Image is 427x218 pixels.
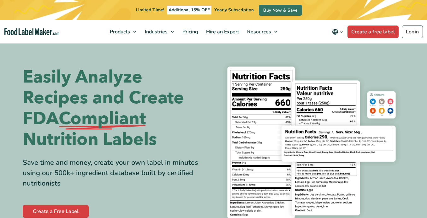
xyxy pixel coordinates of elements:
[245,28,272,35] span: Resources
[23,158,209,189] div: Save time and money, create your own label in minutes using our 500k+ ingredient database built b...
[202,20,242,43] a: Hire an Expert
[108,28,131,35] span: Products
[181,28,199,35] span: Pricing
[214,7,254,13] span: Yearly Subscription
[59,108,146,129] span: Compliant
[243,20,281,43] a: Resources
[141,20,177,43] a: Industries
[402,26,423,38] a: Login
[204,28,240,35] span: Hire an Expert
[106,20,139,43] a: Products
[167,6,211,14] span: Additional 15% OFF
[328,26,347,38] button: Change language
[347,26,399,38] a: Create a free label
[4,28,59,36] a: Food Label Maker homepage
[136,7,164,13] span: Limited Time!
[143,28,168,35] span: Industries
[23,205,89,218] a: Create a Free Label
[179,20,201,43] a: Pricing
[23,67,209,150] h1: Easily Analyze Recipes and Create FDA Nutrition Labels
[259,5,302,16] a: Buy Now & Save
